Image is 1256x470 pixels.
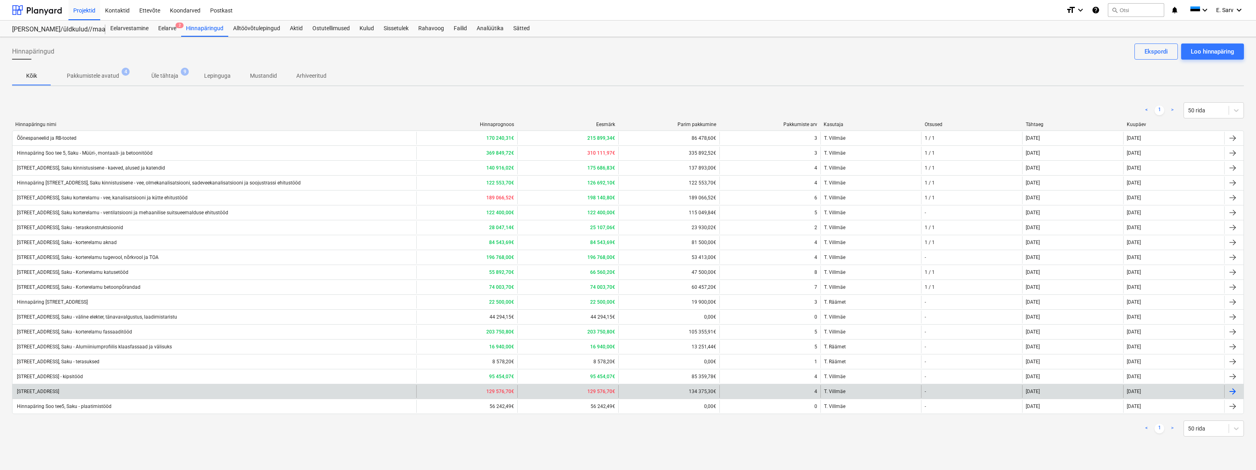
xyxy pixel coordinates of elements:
[587,180,615,186] b: 126 692,10€
[618,251,719,264] div: 53 413,00€
[925,404,926,409] div: -
[486,165,514,171] b: 140 916,02€
[587,150,615,156] b: 310 111,97€
[618,385,719,398] div: 134 375,30€
[472,21,508,37] a: Analüütika
[814,374,817,379] div: 4
[814,284,817,290] div: 7
[486,255,514,260] b: 196 768,00€
[413,21,449,37] a: Rahavoog
[820,161,921,174] div: T. Villmäe
[814,389,817,394] div: 4
[590,299,615,305] b: 22 500,00€
[379,21,413,37] a: Sissetulek
[1167,106,1177,115] a: Next page
[1216,7,1233,13] span: E. Sarv
[618,176,719,189] div: 122 553,70€
[16,404,112,409] div: Hinnapäring Soo tee5, Saku - plaatimistööd
[449,21,472,37] a: Failid
[618,191,719,204] div: 189 066,52€
[1026,359,1040,364] div: [DATE]
[12,25,96,34] div: [PERSON_NAME]/üldkulud//maatööd (2101817//2101766)
[925,135,935,141] div: 1 / 1
[1127,225,1141,230] div: [DATE]
[814,344,817,350] div: 5
[1026,225,1040,230] div: [DATE]
[153,21,181,37] div: Eelarve
[925,255,926,260] div: -
[1026,122,1120,127] div: Tähtaeg
[1167,424,1177,433] a: Next page
[820,176,921,189] div: T. Villmäe
[820,251,921,264] div: T. Villmäe
[489,225,514,230] b: 28 047,14€
[16,165,165,171] div: [STREET_ADDRESS], Saku kinnistusisene - kaeved, alused ja katendid
[508,21,535,37] a: Sätted
[67,72,119,80] p: Pakkumistele avatud
[181,21,228,37] div: Hinnapäringud
[250,72,277,80] p: Mustandid
[587,210,615,215] b: 122 400,00€
[416,311,517,323] div: 44 294,15€
[1191,46,1234,57] div: Loo hinnapäring
[1144,46,1168,57] div: Ekspordi
[489,374,514,379] b: 95 454,07€
[204,72,231,80] p: Lepinguga
[587,165,615,171] b: 175 686,83€
[1127,240,1141,245] div: [DATE]
[618,132,719,145] div: 86 478,60€
[228,21,285,37] a: Alltöövõtulepingud
[820,236,921,249] div: T. Villmäe
[1026,299,1040,305] div: [DATE]
[587,329,615,335] b: 203 750,80€
[1026,269,1040,275] div: [DATE]
[814,225,817,230] div: 2
[16,359,99,364] div: [STREET_ADDRESS], Saku - terasuksed
[16,135,76,141] div: Õõnespaneelid ja RB-tooted
[296,72,326,80] p: Arhiveeritud
[1127,359,1141,364] div: [DATE]
[814,135,817,141] div: 3
[820,311,921,323] div: T. Villmäe
[814,210,817,215] div: 5
[419,122,514,127] div: Hinnaprognoos
[925,299,926,305] div: -
[590,225,615,230] b: 25 107,06€
[1111,7,1118,13] span: search
[1127,389,1141,394] div: [DATE]
[618,355,719,368] div: 0,00€
[618,325,719,338] div: 105 355,91€
[814,240,817,245] div: 4
[925,195,935,201] div: 1 / 1
[16,389,59,394] div: [STREET_ADDRESS]
[618,400,719,413] div: 0,00€
[486,195,514,201] b: 189 066,52€
[1026,314,1040,320] div: [DATE]
[820,370,921,383] div: T. Villmäe
[1026,210,1040,215] div: [DATE]
[618,296,719,309] div: 19 900,00€
[151,72,178,80] p: Üle tähtaja
[925,122,1019,127] div: Otsused
[1127,269,1141,275] div: [DATE]
[486,329,514,335] b: 203 750,80€
[1127,195,1141,201] div: [DATE]
[1127,299,1141,305] div: [DATE]
[16,314,177,320] div: [STREET_ADDRESS], Saku - väline elekter, tänavavalgustus, laadimistaristu
[16,195,188,201] div: [STREET_ADDRESS], Saku korterelamu - vee, kanalisatsiooni ja kütte ehitustööd
[308,21,355,37] a: Ostutellimused
[1026,195,1040,201] div: [DATE]
[587,135,615,141] b: 215 899,34€
[1127,122,1221,127] div: Kuupäev
[16,210,228,215] div: [STREET_ADDRESS], Saku korterelamu - ventilatsiooni ja mehaanilise suitsueemalduse ehitustööd
[1026,389,1040,394] div: [DATE]
[622,122,716,127] div: Parim pakkumine
[486,210,514,215] b: 122 400,00€
[1127,344,1141,350] div: [DATE]
[105,21,153,37] a: Eelarvestamine
[16,299,88,305] div: Hinnapäring [STREET_ADDRESS]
